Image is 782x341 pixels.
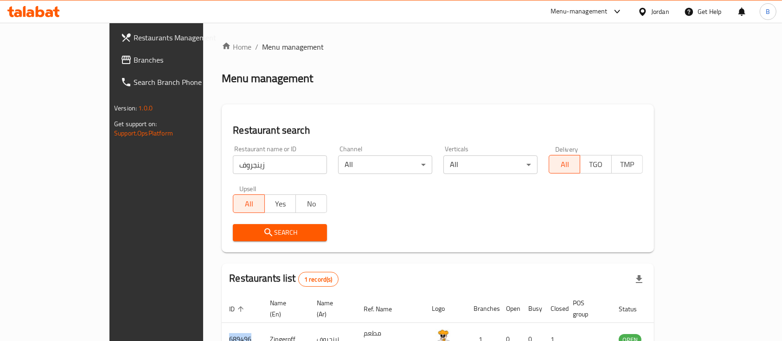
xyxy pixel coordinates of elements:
[269,197,292,211] span: Yes
[584,158,608,171] span: TGO
[229,303,247,315] span: ID
[264,194,296,213] button: Yes
[338,155,432,174] div: All
[573,297,600,320] span: POS group
[233,155,327,174] input: Search for restaurant name or ID..
[229,271,338,287] h2: Restaurants list
[237,197,261,211] span: All
[134,54,233,65] span: Branches
[553,158,577,171] span: All
[262,41,324,52] span: Menu management
[134,77,233,88] span: Search Branch Phone
[134,32,233,43] span: Restaurants Management
[424,295,466,323] th: Logo
[551,6,608,17] div: Menu-management
[651,6,669,17] div: Jordan
[239,185,256,192] label: Upsell
[113,71,240,93] a: Search Branch Phone
[222,41,654,52] nav: breadcrumb
[298,272,339,287] div: Total records count
[766,6,770,17] span: B
[580,155,611,174] button: TGO
[299,275,338,284] span: 1 record(s)
[364,303,404,315] span: Ref. Name
[233,224,327,241] button: Search
[295,194,327,213] button: No
[466,295,499,323] th: Branches
[114,127,173,139] a: Support.OpsPlatform
[270,297,298,320] span: Name (En)
[443,155,538,174] div: All
[300,197,323,211] span: No
[114,118,157,130] span: Get support on:
[113,49,240,71] a: Branches
[619,303,649,315] span: Status
[549,155,580,174] button: All
[233,194,264,213] button: All
[499,295,521,323] th: Open
[138,102,153,114] span: 1.0.0
[114,102,137,114] span: Version:
[233,123,643,137] h2: Restaurant search
[521,295,543,323] th: Busy
[628,268,650,290] div: Export file
[543,295,565,323] th: Closed
[611,155,643,174] button: TMP
[113,26,240,49] a: Restaurants Management
[240,227,320,238] span: Search
[317,297,345,320] span: Name (Ar)
[615,158,639,171] span: TMP
[222,71,313,86] h2: Menu management
[255,41,258,52] li: /
[555,146,578,152] label: Delivery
